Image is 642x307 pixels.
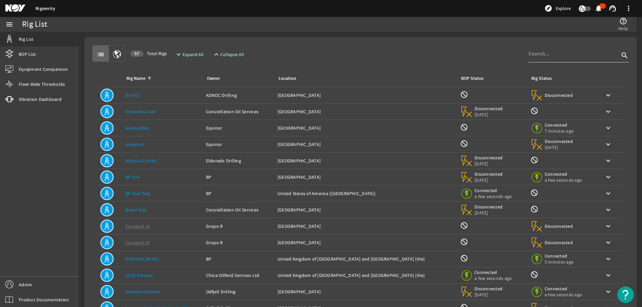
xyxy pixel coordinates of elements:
[130,50,167,57] span: Total Rigs
[278,157,455,164] div: [GEOGRAPHIC_DATA]
[604,206,612,214] mat-icon: keyboard_arrow_down
[545,240,573,246] span: Disconnected
[278,223,455,229] div: [GEOGRAPHIC_DATA]
[604,140,612,148] mat-icon: keyboard_arrow_down
[35,5,55,12] a: Rigsentry
[278,288,455,295] div: [GEOGRAPHIC_DATA]
[530,107,538,115] mat-icon: Rig Monitoring not available for this rig
[172,48,206,60] button: Expand All
[206,272,272,279] div: China Oilfield Services Ltd.
[604,222,612,230] mat-icon: keyboard_arrow_down
[460,221,468,229] mat-icon: BOP Monitoring not available for this rig
[278,75,452,82] div: Location
[604,288,612,296] mat-icon: keyboard_arrow_down
[460,91,468,99] mat-icon: BOP Monitoring not available for this rig
[175,50,180,58] mat-icon: expand_more
[545,92,573,98] span: Disconnected
[22,21,47,28] div: Rig List
[545,292,582,298] span: a few seconds ago
[183,51,204,58] span: Expand All
[528,50,619,58] input: Search...
[125,190,150,196] a: BP Mad Dog
[604,271,612,279] mat-icon: keyboard_arrow_down
[474,193,512,199] span: a few seconds ago
[206,190,272,197] div: BP
[545,259,574,265] span: 5 minutes ago
[474,106,503,112] span: Disconnected
[125,272,153,278] a: COSL Pioneer
[618,25,628,32] span: Help
[206,141,272,148] div: Equinor
[460,238,468,246] mat-icon: BOP Monitoring not available for this rig
[125,174,139,180] a: BP Ace
[210,48,247,60] button: Collapse All
[474,210,503,216] span: [DATE]
[5,20,13,28] mat-icon: menu
[5,95,13,103] mat-icon: vibration
[206,288,272,295] div: Odfjell Drilling
[278,141,455,148] div: [GEOGRAPHIC_DATA]
[461,75,484,82] div: BOP Status
[279,75,296,82] div: Location
[595,4,603,12] mat-icon: notifications
[474,286,503,292] span: Disconnected
[474,161,503,167] span: [DATE]
[125,256,159,262] a: [PERSON_NAME]
[545,223,573,229] span: Disconnected
[125,158,156,164] a: Atlantic Zonda
[545,171,582,177] span: Connected
[278,92,455,99] div: [GEOGRAPHIC_DATA]
[125,92,139,98] a: [DATE]
[125,289,160,295] a: Deepsea Atlantic
[278,125,455,131] div: [GEOGRAPHIC_DATA]
[125,109,156,115] a: Amaralina Star
[474,269,512,275] span: Connected
[19,51,36,57] span: BOP List
[125,125,150,131] a: Askeladden
[278,206,455,213] div: [GEOGRAPHIC_DATA]
[474,187,512,193] span: Connected
[206,239,272,246] div: Grupo R
[206,206,272,213] div: Constellation Oil Services
[19,281,32,288] span: Admin
[278,108,455,115] div: [GEOGRAPHIC_DATA]
[604,108,612,116] mat-icon: keyboard_arrow_down
[604,157,612,165] mat-icon: keyboard_arrow_down
[278,256,455,262] div: United Kingdom of [GEOGRAPHIC_DATA] and [GEOGRAPHIC_DATA] (the)
[530,189,538,197] mat-icon: Rig Monitoring not available for this rig
[206,223,272,229] div: Grupo R
[544,4,552,12] mat-icon: explore
[212,50,218,58] mat-icon: expand_less
[130,50,143,57] div: 57
[530,205,538,213] mat-icon: Rig Monitoring not available for this rig
[621,51,629,59] i: search
[125,141,144,147] a: Askepott
[474,171,503,177] span: Disconnected
[125,207,147,213] a: Brava Star
[19,36,33,42] span: Rig List
[474,204,503,210] span: Disconnected
[617,286,634,303] button: Open Resource Center
[206,92,272,99] div: ADNOC Drilling
[545,122,574,128] span: Connected
[278,272,455,279] div: United Kingdom of [GEOGRAPHIC_DATA] and [GEOGRAPHIC_DATA] (the)
[604,91,612,99] mat-icon: keyboard_arrow_down
[531,75,552,82] div: Rig Status
[556,5,571,12] span: Explore
[604,124,612,132] mat-icon: keyboard_arrow_down
[97,50,105,58] mat-icon: list
[125,240,149,246] a: Cantarell IV
[474,112,503,118] span: [DATE]
[604,239,612,247] mat-icon: keyboard_arrow_down
[19,81,65,88] span: Fleet Wide Thresholds
[530,156,538,164] mat-icon: Rig Monitoring not available for this rig
[474,177,503,183] span: [DATE]
[206,75,270,82] div: Owner
[542,3,573,14] button: Explore
[19,96,62,103] span: Vibration Dashboard
[604,189,612,197] mat-icon: keyboard_arrow_down
[220,51,244,58] span: Collapse All
[207,75,220,82] div: Owner
[460,254,468,262] mat-icon: BOP Monitoring not available for this rig
[474,155,503,161] span: Disconnected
